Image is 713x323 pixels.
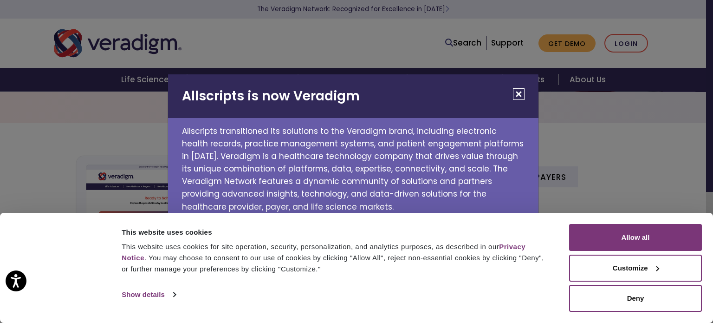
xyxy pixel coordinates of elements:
h2: Allscripts is now Veradigm [168,74,538,118]
button: Close [513,88,525,100]
button: Deny [569,285,702,312]
div: This website uses cookies [122,227,548,238]
button: Allow all [569,224,702,251]
div: This website uses cookies for site operation, security, personalization, and analytics purposes, ... [122,241,548,275]
p: Allscripts transitioned its solutions to the Veradigm brand, including electronic health records,... [168,118,538,213]
button: Customize [569,255,702,282]
a: Show details [122,288,175,302]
